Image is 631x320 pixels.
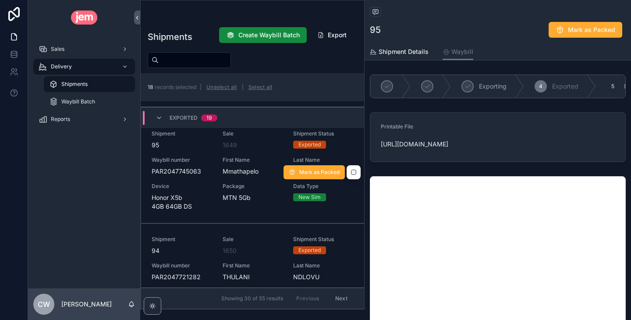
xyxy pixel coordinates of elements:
a: Delivery [33,59,135,75]
a: 1649 [223,141,237,149]
button: Mark as Packed [549,22,622,38]
span: Mark as Packed [568,25,615,34]
a: Shipment Details [370,44,429,61]
span: PAR2047721282 [152,273,212,281]
span: Exported [552,82,578,91]
div: Exported [298,141,321,149]
span: Last Name [293,262,354,269]
a: Waybill [443,44,473,60]
span: Shipment [152,130,212,137]
span: | [242,84,244,90]
span: Shipment Details [379,47,429,56]
span: NDLOVU [293,273,354,281]
span: THULANI [223,273,283,281]
span: 5 [611,83,614,90]
span: Sale [223,236,283,243]
div: New Sim [298,193,321,201]
span: Honor X5b 4GB 64GB DS [152,193,212,211]
span: Device [152,183,212,190]
span: 4 [539,83,542,90]
span: MTN 5Gb [223,193,283,202]
span: Printable File [381,123,413,130]
span: Mmathapelo [223,167,283,176]
span: Last Name [293,156,354,164]
span: Data Type [293,183,354,190]
a: Shipment94Sale1650Shipment StatusExportedWaybill numberPAR2047721282First NameTHULANILast NameNDL... [141,223,364,320]
span: Exported [170,114,198,121]
img: App logo [71,11,98,25]
span: Waybill [451,47,473,56]
a: Shipments [44,76,135,92]
button: Mark as Packed [284,165,345,179]
span: Sale [223,130,283,137]
div: 19 [206,114,212,121]
button: Next [329,292,354,305]
span: Waybill number [152,156,212,164]
span: Shipment Status [293,236,354,243]
button: Create Waybill Batch [219,27,307,43]
span: [URL][DOMAIN_NAME] [381,140,615,149]
span: Shipment Status [293,130,354,137]
span: Shipment [152,236,212,243]
a: Shipment95Sale1649Shipment StatusExportedWaybill numberPAR2047745063First NameMmathapeloLast Name... [141,117,364,223]
span: Sales [51,46,64,53]
span: PAR2047745063 [152,167,212,176]
div: scrollable content [28,35,140,139]
span: 95 [152,141,212,149]
span: First Name [223,156,283,164]
div: Exported [298,246,321,254]
span: Waybill Batch [61,98,95,105]
span: CW [38,299,50,309]
span: | [200,84,202,90]
a: Sales [33,41,135,57]
span: Exporting [479,82,507,91]
h1: Shipments [148,31,192,43]
span: Reports [51,116,70,123]
span: 18 [148,84,153,90]
button: Select all [245,80,276,94]
span: Delivery [51,63,72,70]
button: Unselect all [203,80,240,94]
span: First Name [223,262,283,269]
a: 1650 [223,246,237,255]
a: Waybill Batch [44,94,135,110]
span: records selected [155,84,196,90]
h1: 95 [370,24,381,36]
span: Mark as Packed [299,169,340,176]
span: Create Waybill Batch [238,31,300,39]
span: Package [223,183,283,190]
a: Reports [33,111,135,127]
button: Export [310,27,354,43]
span: Showing 30 of 55 results [221,295,283,302]
span: 94 [152,246,212,255]
span: Waybill number [152,262,212,269]
p: [PERSON_NAME] [61,300,112,309]
span: Shipments [61,81,88,88]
